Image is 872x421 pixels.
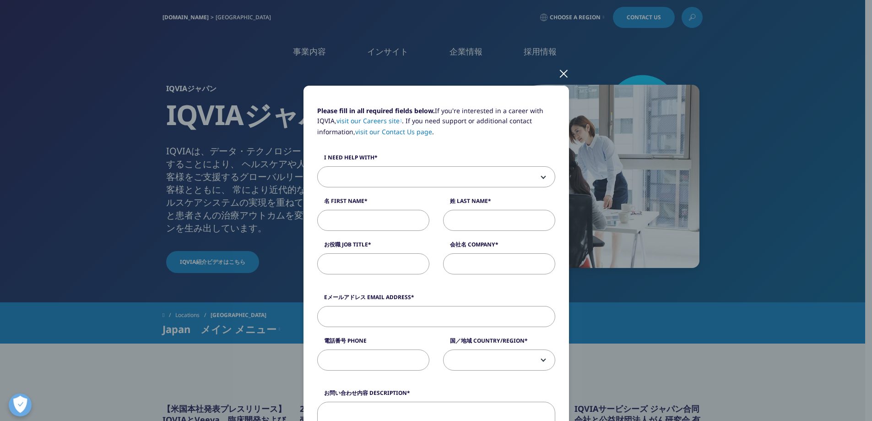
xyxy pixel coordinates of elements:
label: 姓 Last Name [443,197,555,210]
p: If you're interested in a career with IQVIA, . If you need support or additional contact informat... [317,106,555,144]
label: 名 First Name [317,197,429,210]
label: 電話番号 Phone [317,337,429,350]
a: visit our Contact Us page [355,127,432,136]
label: 会社名 Company [443,241,555,253]
a: visit our Careers site [336,116,402,125]
label: お役職 Job Title [317,241,429,253]
label: Eメールアドレス Email Address [317,293,555,306]
strong: Please fill in all required fields below. [317,106,435,115]
label: 国／地域 Country/Region [443,337,555,350]
label: I need help with [317,153,555,166]
label: お問い合わせ内容 Description [317,389,555,402]
button: 優先設定センターを開く [9,394,32,416]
